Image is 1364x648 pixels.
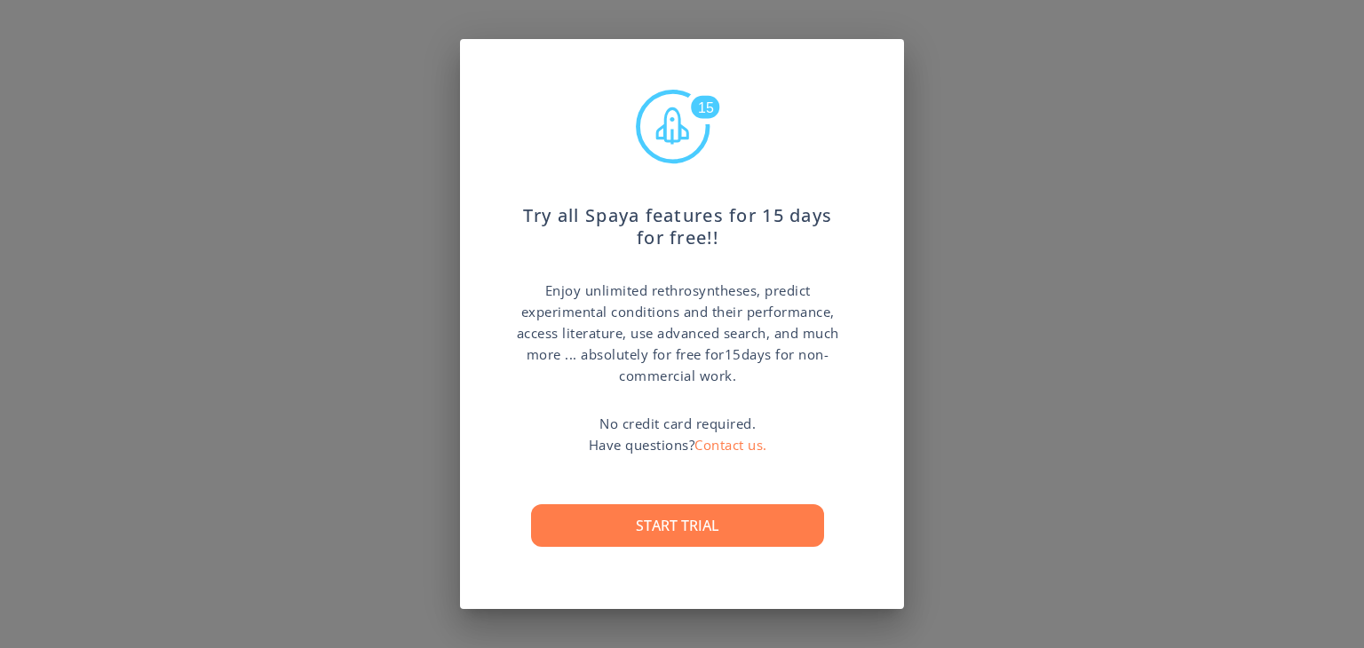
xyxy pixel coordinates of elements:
a: Contact us. [694,436,767,454]
button: Start trial [531,504,824,547]
p: No credit card required. Have questions? [589,413,767,455]
text: 15 [698,100,714,115]
p: Try all Spaya features for 15 days for free!! [513,187,842,249]
p: Enjoy unlimited rethrosyntheses, predict experimental conditions and their performance, access li... [513,280,842,386]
